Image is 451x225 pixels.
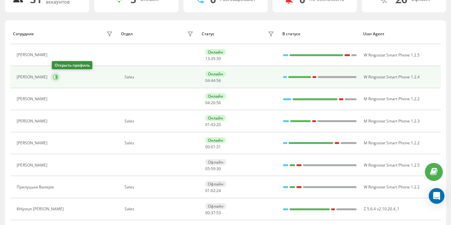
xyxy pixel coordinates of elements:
span: 31 [216,144,221,150]
div: User Agent [363,32,438,36]
div: Онлайн [205,49,226,55]
div: [PERSON_NAME] [17,75,49,79]
div: Онлайн [205,137,226,143]
span: 01 [205,188,210,193]
div: Офлайн [205,181,226,187]
div: Sales [125,75,195,79]
div: Офлайн [205,203,226,209]
div: Open Intercom Messenger [429,188,444,204]
div: Sales [125,141,195,145]
div: Сотрудник [13,32,34,36]
span: W Ringostat Smart Phone 1.2.5 [364,52,420,58]
div: : : [205,101,221,105]
div: Прилуцька Валерія [17,185,56,189]
span: 05 [205,166,210,171]
span: 04 [205,100,210,105]
div: : : [205,78,221,83]
div: Статус [202,32,214,36]
div: : : [205,211,221,215]
div: Отдел [121,32,133,36]
div: В статусе [282,32,357,36]
span: 00 [205,210,210,216]
span: 35 [211,56,215,61]
div: : : [205,167,221,171]
span: 44 [211,78,215,83]
span: 02 [211,188,215,193]
div: : : [205,188,221,193]
span: 56 [216,100,221,105]
div: [PERSON_NAME] [17,119,49,123]
span: M Ringostat Smart Phone 1.2.2 [364,140,420,146]
span: W Ringostat Smart Phone 1.2.4 [364,74,420,80]
div: Онлайн [205,115,226,121]
span: 43 [211,122,215,127]
div: Офлайн [205,159,226,165]
span: M Ringostat Smart Phone 1.2.2 [364,96,420,102]
div: : : [205,56,221,61]
span: 59 [211,166,215,171]
span: 30 [216,166,221,171]
div: Онлайн [205,93,226,99]
span: M Ringostat Smart Phone 1.2.3 [364,118,420,124]
div: Sales [125,207,195,211]
span: 00 [205,144,210,150]
div: Открыть профиль [52,61,92,69]
span: 56 [216,78,221,83]
div: [PERSON_NAME] [17,53,49,57]
span: 20 [211,100,215,105]
span: 20 [216,122,221,127]
span: 24 [216,188,221,193]
div: [PERSON_NAME] [17,163,49,168]
span: 53 [216,210,221,216]
div: : : [205,145,221,149]
span: 04 [205,78,210,83]
span: 01 [211,144,215,150]
span: 13 [205,56,210,61]
span: 37 [211,210,215,216]
div: : : [205,122,221,127]
span: W Ringostat Smart Phone 1.2.5 [364,162,420,168]
div: Sales [125,119,195,123]
div: Онлайн [205,71,226,77]
div: Sales [125,185,195,189]
div: [PERSON_NAME] [17,141,49,145]
span: W Ringostat Smart Phone 1.2.2 [364,184,420,190]
span: 01 [205,122,210,127]
span: 39 [216,56,221,61]
div: Khlystun [PERSON_NAME] [17,207,65,211]
span: Z 5.6.4 v2.10.20.4_1 [364,206,399,212]
div: [PERSON_NAME] [17,97,49,101]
